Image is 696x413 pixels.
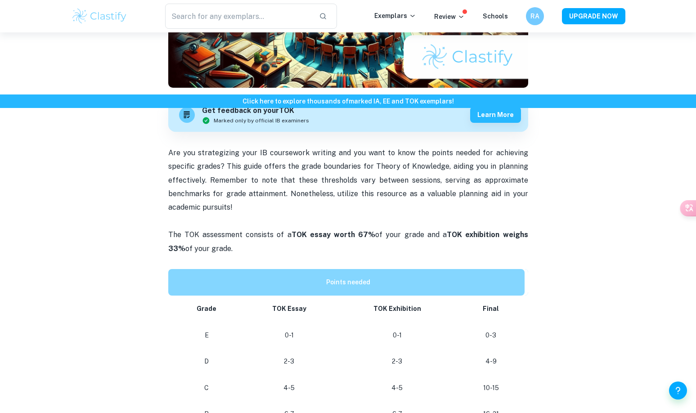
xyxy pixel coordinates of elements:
[344,329,450,341] p: 0-1
[483,13,508,20] a: Schools
[197,305,216,312] strong: Grade
[202,105,309,117] h6: Get feedback on your TOK
[179,355,235,368] p: D
[483,305,499,312] strong: Final
[272,305,306,312] strong: TOK Essay
[249,382,329,394] p: 4-5
[374,11,416,21] p: Exemplars
[179,382,235,394] p: C
[179,329,235,341] p: E
[168,228,528,269] p: The TOK assessment consists of a of your grade and a of your grade.
[434,12,465,22] p: Review
[249,329,329,341] p: 0-1
[562,8,625,24] button: UPGRADE NOW
[165,4,312,29] input: Search for any exemplars...
[373,305,421,312] strong: TOK Exhibition
[168,146,528,228] p: Are you strategizing your IB coursework writing and you want to know the points needed for achiev...
[179,276,517,288] p: Points needed
[669,382,687,400] button: Help and Feedback
[526,7,544,25] button: RA
[344,382,450,394] p: 4-5
[292,230,376,239] strong: TOK essay worth 67%
[249,355,329,368] p: 2-3
[465,329,517,341] p: 0-3
[2,96,694,106] h6: Click here to explore thousands of marked IA, EE and TOK exemplars !
[71,7,128,25] img: Clastify logo
[530,11,540,21] h6: RA
[168,98,528,132] a: Get feedback on yourTOKMarked only by official IB examinersLearn more
[168,230,528,252] strong: TOK exhibition weighs 33%
[344,355,450,368] p: 2-3
[214,117,309,125] span: Marked only by official IB examiners
[465,382,517,394] p: 10-15
[470,107,521,123] button: Learn more
[465,355,517,368] p: 4-9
